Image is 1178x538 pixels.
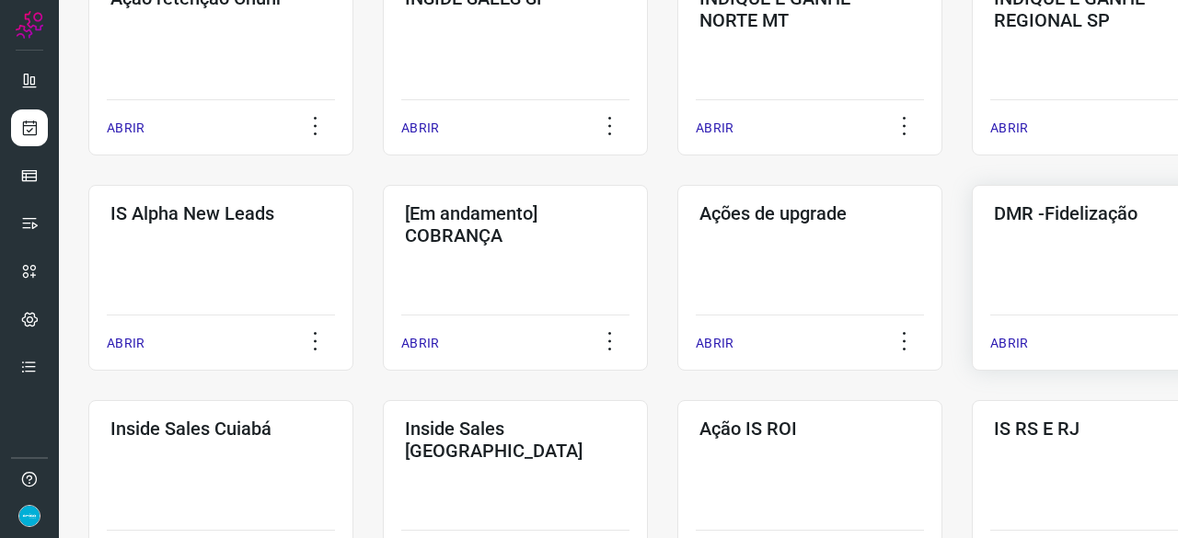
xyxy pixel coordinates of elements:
p: ABRIR [990,334,1028,353]
p: ABRIR [107,334,144,353]
img: 4352b08165ebb499c4ac5b335522ff74.png [18,505,40,527]
h3: Inside Sales [GEOGRAPHIC_DATA] [405,418,626,462]
p: ABRIR [401,334,439,353]
p: ABRIR [696,119,733,138]
h3: Ação IS ROI [699,418,920,440]
h3: IS Alpha New Leads [110,202,331,224]
p: ABRIR [107,119,144,138]
p: ABRIR [990,119,1028,138]
p: ABRIR [401,119,439,138]
h3: Inside Sales Cuiabá [110,418,331,440]
h3: [Em andamento] COBRANÇA [405,202,626,246]
img: Logo [16,11,43,39]
h3: Ações de upgrade [699,202,920,224]
p: ABRIR [696,334,733,353]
